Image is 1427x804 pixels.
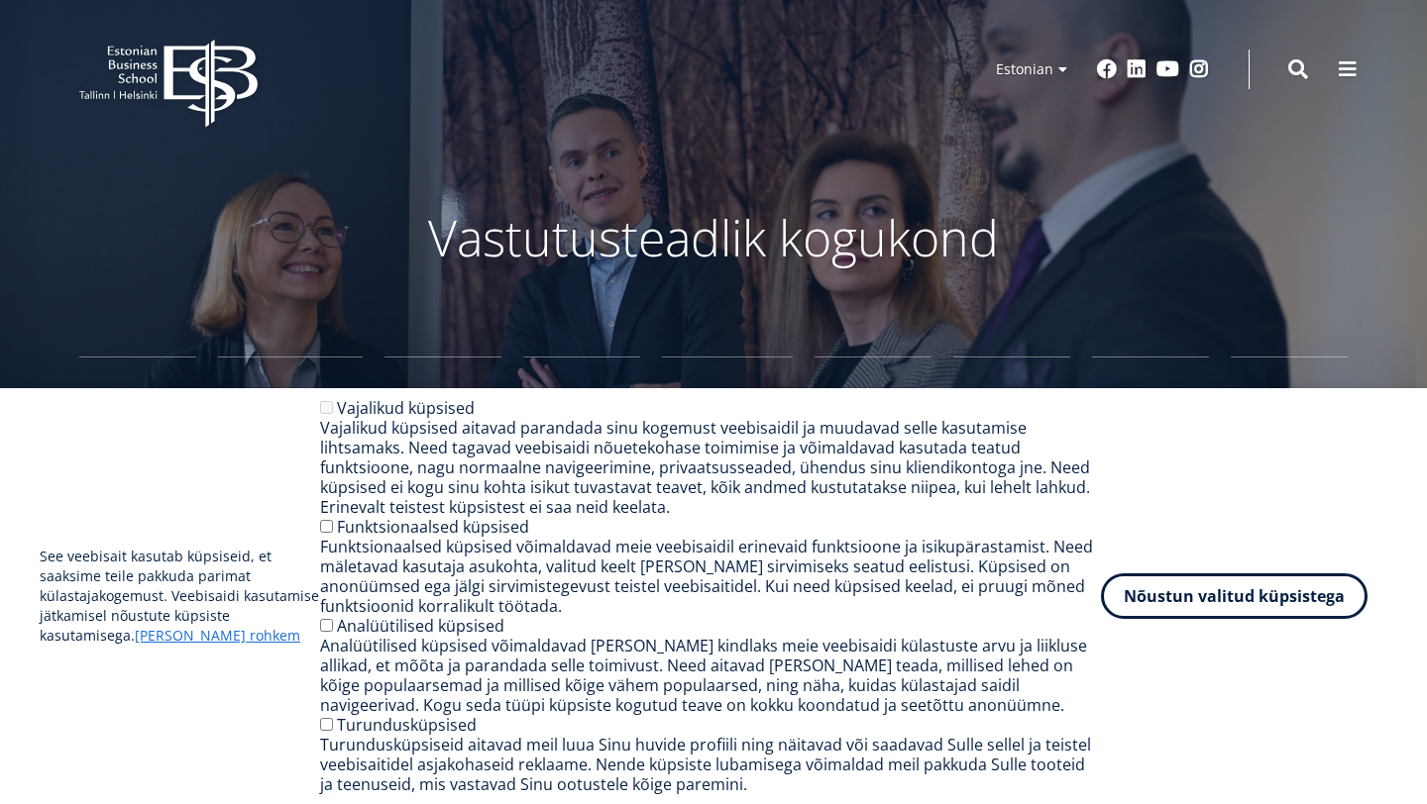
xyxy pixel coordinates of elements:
[320,636,1101,715] div: Analüütilised küpsised võimaldavad [PERSON_NAME] kindlaks meie veebisaidi külastuste arvu ja liik...
[320,418,1101,517] div: Vajalikud küpsised aitavad parandada sinu kogemust veebisaidil ja muudavad selle kasutamise lihts...
[1189,59,1209,79] a: Instagram
[79,356,196,436] a: Gümnaasium
[1127,59,1147,79] a: Linkedin
[1156,59,1179,79] a: Youtube
[523,356,640,436] a: Vastuvõtt ülikooli
[218,356,363,436] a: Bakalaureuseõpe
[188,208,1239,267] p: Vastutusteadlik kogukond
[1097,59,1117,79] a: Facebook
[1231,356,1348,436] a: Mikrokraadid
[40,547,320,646] p: See veebisait kasutab küpsiseid, et saaksime teile pakkuda parimat külastajakogemust. Veebisaidi ...
[815,356,932,436] a: Teadustöö ja doktoriõpe
[337,615,504,637] label: Analüütilised küpsised
[1092,356,1209,436] a: Juhtide koolitus
[384,356,501,436] a: Magistriõpe
[662,356,793,436] a: Rahvusvaheline kogemus
[337,516,529,538] label: Funktsionaalsed küpsised
[337,714,477,736] label: Turundusküpsised
[320,537,1101,616] div: Funktsionaalsed küpsised võimaldavad meie veebisaidil erinevaid funktsioone ja isikupärastamist. ...
[1101,573,1368,619] button: Nõustun valitud küpsistega
[135,626,300,646] a: [PERSON_NAME] rohkem
[953,356,1070,436] a: Avatud Ülikool
[320,735,1101,794] div: Turundusküpsiseid aitavad meil luua Sinu huvide profiili ning näitavad või saadavad Sulle sellel ...
[337,397,475,419] label: Vajalikud küpsised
